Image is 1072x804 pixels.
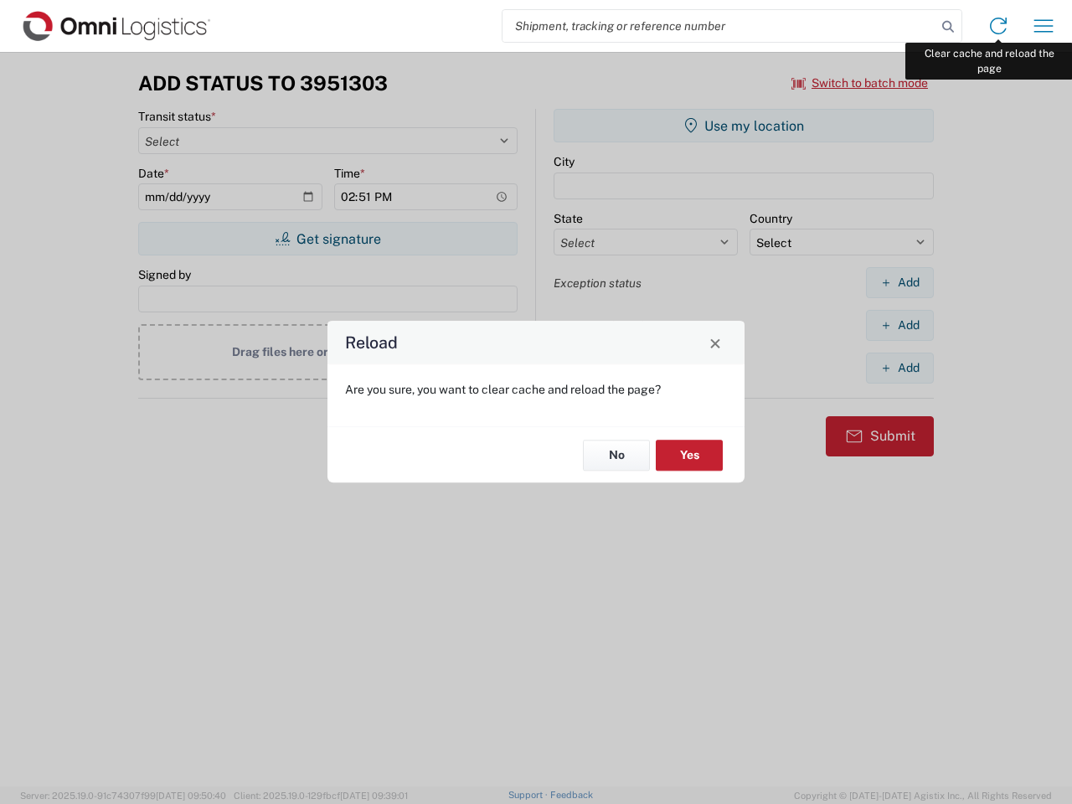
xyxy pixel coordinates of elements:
button: Close [703,331,727,354]
p: Are you sure, you want to clear cache and reload the page? [345,382,727,397]
h4: Reload [345,331,398,355]
input: Shipment, tracking or reference number [502,10,936,42]
button: Yes [656,440,723,471]
button: No [583,440,650,471]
